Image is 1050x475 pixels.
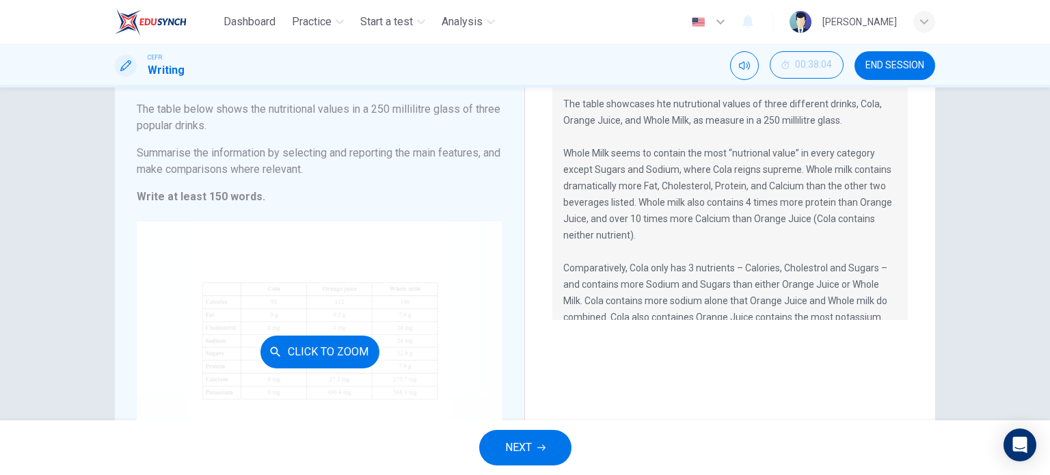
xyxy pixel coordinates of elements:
strong: Write at least 150 words. [137,190,265,203]
img: EduSynch logo [115,8,187,36]
p: The table showcases hte nutrutional values of three different drinks, Cola, Orange Juice, and Who... [563,96,897,407]
span: Start a test [360,14,413,30]
h1: Writing [148,62,185,79]
span: CEFR [148,53,162,62]
span: Dashboard [224,14,275,30]
span: Practice [292,14,332,30]
button: Practice [286,10,349,34]
span: Analysis [442,14,483,30]
button: Click to Zoom [260,336,379,368]
span: END SESSION [865,60,924,71]
h6: The table below shows the nutritional values in a 250 millilitre glass of three popular drinks. [137,101,502,134]
button: NEXT [479,430,571,465]
button: END SESSION [854,51,935,80]
div: Hide [770,51,844,80]
img: Profile picture [790,11,811,33]
div: Mute [730,51,759,80]
span: 00:38:04 [795,59,832,70]
button: Analysis [436,10,500,34]
h6: Summarise the information by selecting and reporting the main features, and make comparisons wher... [137,145,502,178]
a: EduSynch logo [115,8,218,36]
div: Open Intercom Messenger [1004,429,1036,461]
button: Dashboard [218,10,281,34]
img: en [690,17,707,27]
button: 00:38:04 [770,51,844,79]
span: NEXT [505,438,532,457]
button: Start a test [355,10,431,34]
div: [PERSON_NAME] [822,14,897,30]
